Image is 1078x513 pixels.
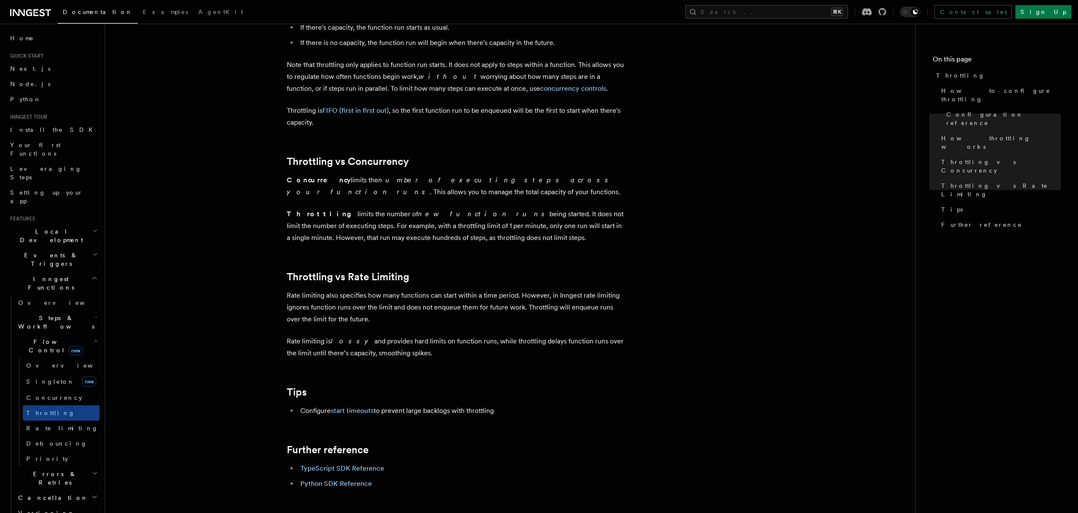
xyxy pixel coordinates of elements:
[18,299,105,306] span: Overview
[193,3,248,23] a: AgentKit
[26,394,82,401] span: Concurrency
[7,185,100,209] a: Setting up your app
[938,154,1061,178] a: Throttling vs Concurrency
[287,210,357,218] strong: Throttling
[23,390,100,405] a: Concurrency
[7,251,92,268] span: Events & Triggers
[26,455,68,462] span: Priority
[15,358,100,466] div: Flow Controlnew
[298,22,626,33] li: If there's capacity, the function run starts as usual.
[7,215,35,222] span: Features
[933,54,1061,68] h4: On this page
[287,444,369,456] a: Further reference
[933,68,1061,83] a: Throttling
[58,3,138,24] a: Documentation
[287,105,626,128] p: Throttling is , so the first function run to be enqueued will be the first to start when there's ...
[938,202,1061,217] a: Tips
[10,189,83,204] span: Setting up your app
[946,110,1061,127] span: Configuration reference
[10,165,82,181] span: Leveraging Steps
[936,71,985,80] span: Throttling
[941,86,1061,103] span: How to configure throttling
[287,176,613,196] em: number of executing steps across your function runs
[15,337,93,354] span: Flow Control
[26,410,75,416] span: Throttling
[15,310,100,334] button: Steps & Workflows
[26,378,75,385] span: Singleton
[7,161,100,185] a: Leveraging Steps
[23,405,100,421] a: Throttling
[1015,5,1071,19] a: Sign Up
[938,83,1061,107] a: How to configure throttling
[287,59,626,95] p: Note that throttling only applies to function run starts. It does not apply to steps within a fun...
[143,8,188,15] span: Examples
[7,275,91,292] span: Inngest Functions
[10,65,50,72] span: Next.js
[7,137,100,161] a: Your first Functions
[7,61,100,76] a: Next.js
[23,358,100,373] a: Overview
[69,346,83,355] span: new
[10,34,34,42] span: Home
[7,248,100,271] button: Events & Triggers
[287,271,409,283] a: Throttling vs Rate Limiting
[941,134,1061,151] span: How throttling works
[7,122,100,137] a: Install the SDK
[287,176,351,184] strong: Concurrency
[7,53,44,59] span: Quick start
[23,373,100,390] a: Singletonnew
[685,5,848,19] button: Search...⌘K
[938,178,1061,202] a: Throttling vs Rate Limiting
[7,31,100,46] a: Home
[418,210,549,218] em: new function runs
[938,131,1061,154] a: How throttling works
[23,421,100,436] a: Rate limiting
[287,386,307,398] a: Tips
[941,220,1022,229] span: Further reference
[941,158,1061,175] span: Throttling vs Concurrency
[287,290,626,325] p: Rate limiting also specifies how many functions can start within a time period. However, in Innge...
[7,271,100,295] button: Inngest Functions
[198,8,243,15] span: AgentKit
[298,405,626,417] li: Configure to prevent large backlogs with throttling
[540,84,606,92] a: concurrency controls
[943,107,1061,131] a: Configuration reference
[7,92,100,107] a: Python
[287,335,626,359] p: Rate limiting is and provides hard limits on function runs, while throttling delays function runs...
[322,106,389,114] a: FIFO (first in first out)
[26,425,98,432] span: Rate limiting
[15,334,100,358] button: Flow Controlnew
[298,37,626,49] li: If there is no capacity, the function run will begin when there's capacity in the future.
[331,337,374,345] em: lossy
[15,314,94,331] span: Steps & Workflows
[10,96,41,103] span: Python
[300,480,372,488] a: Python SDK Reference
[7,76,100,92] a: Node.js
[938,217,1061,232] a: Further reference
[287,156,409,167] a: Throttling vs Concurrency
[934,5,1012,19] a: Contact sales
[287,208,626,244] p: limits the number of being started. It does not limit the number of executing steps. For example,...
[138,3,193,23] a: Examples
[15,470,92,487] span: Errors & Retries
[831,8,843,16] kbd: ⌘K
[900,7,920,17] button: Toggle dark mode
[941,205,963,214] span: Tips
[7,114,47,120] span: Inngest tour
[941,181,1061,198] span: Throttling vs Rate Limiting
[287,174,626,198] p: limits the . This allows you to manage the total capacity of your functions.
[23,436,100,451] a: Debouncing
[63,8,133,15] span: Documentation
[418,72,480,81] em: without
[26,362,114,369] span: Overview
[15,493,88,502] span: Cancellation
[15,295,100,310] a: Overview
[300,464,384,472] a: TypeScript SDK Reference
[23,451,100,466] a: Priority
[15,490,100,505] button: Cancellation
[15,466,100,490] button: Errors & Retries
[7,227,92,244] span: Local Development
[331,407,374,415] a: start timeouts
[26,440,87,447] span: Debouncing
[82,376,96,387] span: new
